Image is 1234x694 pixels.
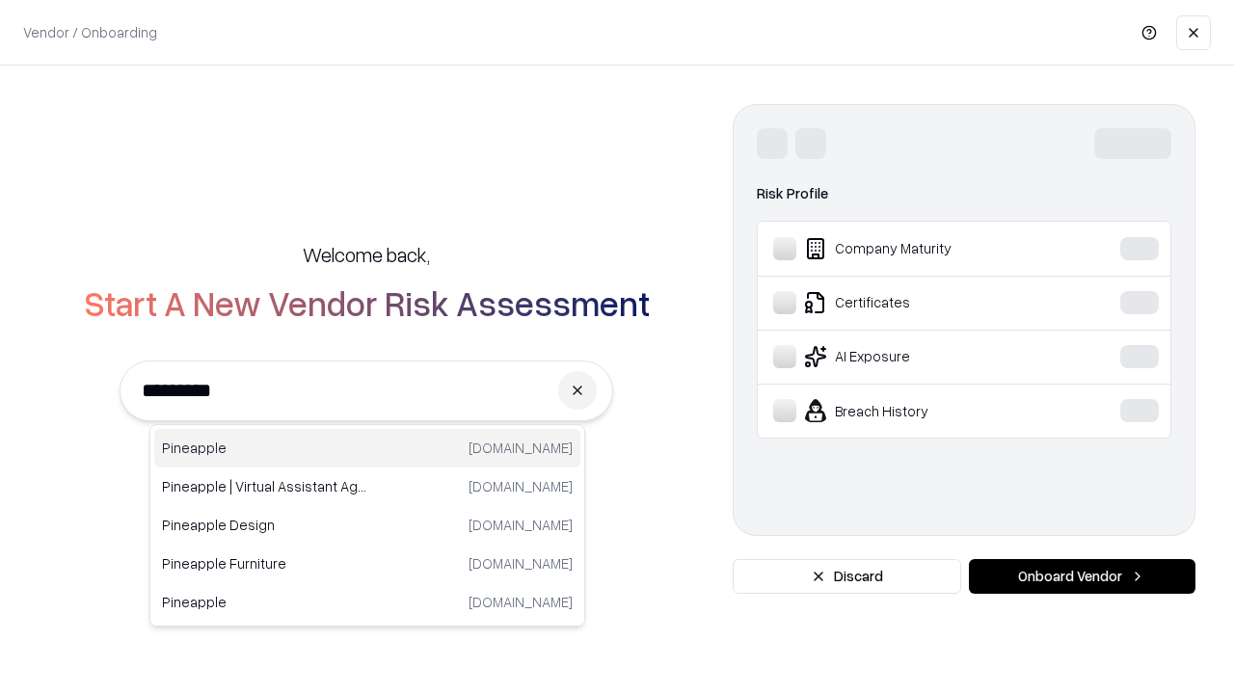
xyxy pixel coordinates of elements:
[733,559,961,594] button: Discard
[162,592,367,612] p: Pineapple
[162,515,367,535] p: Pineapple Design
[469,553,573,574] p: [DOMAIN_NAME]
[469,592,573,612] p: [DOMAIN_NAME]
[773,345,1061,368] div: AI Exposure
[469,438,573,458] p: [DOMAIN_NAME]
[757,182,1171,205] div: Risk Profile
[773,399,1061,422] div: Breach History
[773,291,1061,314] div: Certificates
[23,22,157,42] p: Vendor / Onboarding
[969,559,1195,594] button: Onboard Vendor
[773,237,1061,260] div: Company Maturity
[303,241,430,268] h5: Welcome back,
[469,515,573,535] p: [DOMAIN_NAME]
[149,424,585,627] div: Suggestions
[84,283,650,322] h2: Start A New Vendor Risk Assessment
[162,476,367,496] p: Pineapple | Virtual Assistant Agency
[162,553,367,574] p: Pineapple Furniture
[162,438,367,458] p: Pineapple
[469,476,573,496] p: [DOMAIN_NAME]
